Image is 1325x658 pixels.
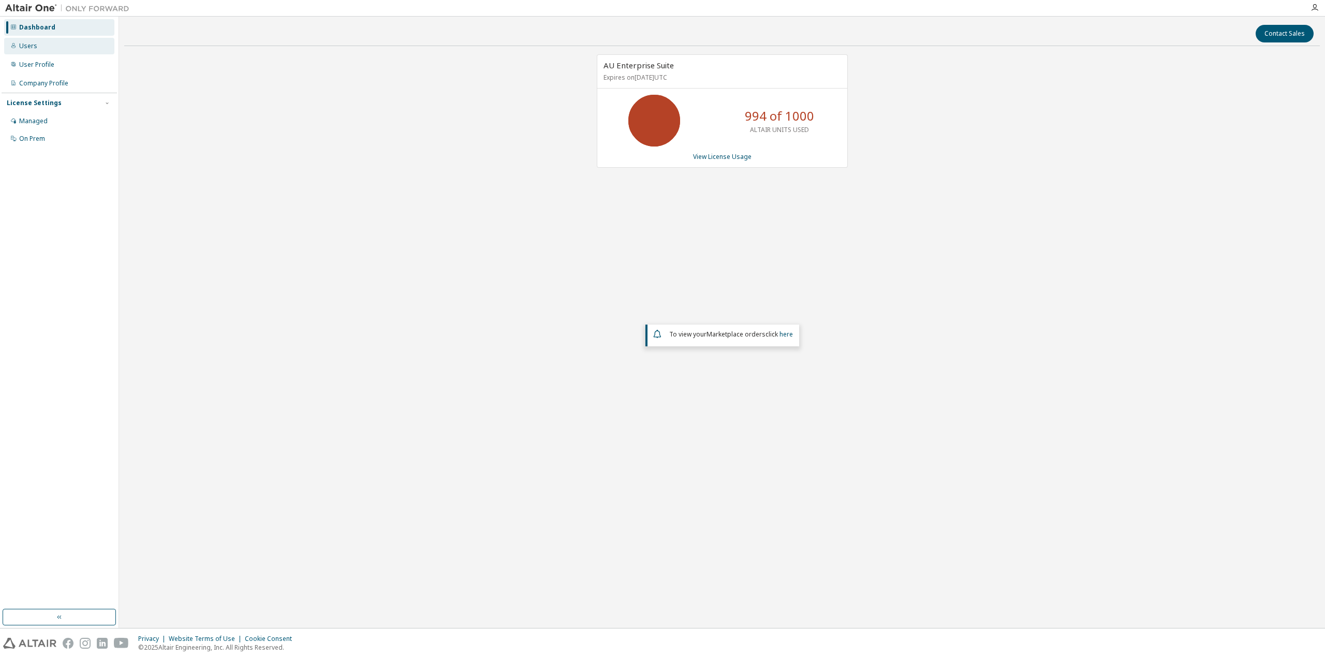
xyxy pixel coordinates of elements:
[19,117,48,125] div: Managed
[138,643,298,652] p: © 2025 Altair Engineering, Inc. All Rights Reserved.
[63,638,73,649] img: facebook.svg
[114,638,129,649] img: youtube.svg
[1256,25,1314,42] button: Contact Sales
[706,330,765,339] em: Marketplace orders
[19,42,37,50] div: Users
[5,3,135,13] img: Altair One
[669,330,793,339] span: To view your click
[19,23,55,32] div: Dashboard
[169,635,245,643] div: Website Terms of Use
[97,638,108,649] img: linkedin.svg
[19,61,54,69] div: User Profile
[745,107,814,125] p: 994 of 1000
[603,73,838,82] p: Expires on [DATE] UTC
[7,99,62,107] div: License Settings
[3,638,56,649] img: altair_logo.svg
[779,330,793,339] a: here
[19,79,68,87] div: Company Profile
[80,638,91,649] img: instagram.svg
[138,635,169,643] div: Privacy
[603,60,674,70] span: AU Enterprise Suite
[245,635,298,643] div: Cookie Consent
[693,152,752,161] a: View License Usage
[19,135,45,143] div: On Prem
[750,125,809,134] p: ALTAIR UNITS USED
